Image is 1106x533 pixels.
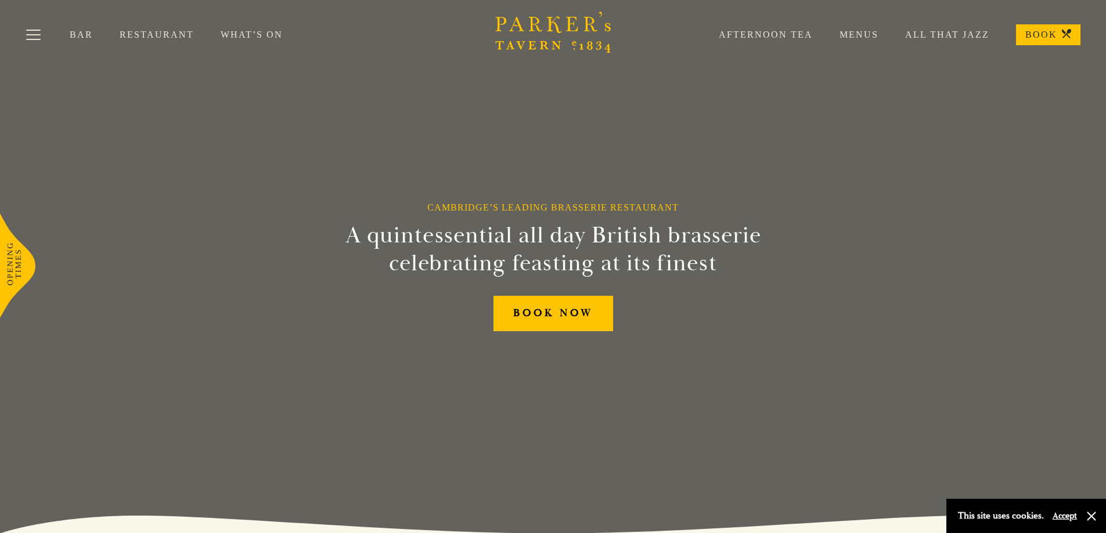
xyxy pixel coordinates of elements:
a: BOOK NOW [493,296,613,331]
button: Accept [1053,510,1077,521]
h1: Cambridge’s Leading Brasserie Restaurant [427,202,679,213]
button: Close and accept [1086,510,1097,522]
h2: A quintessential all day British brasserie celebrating feasting at its finest [289,222,818,277]
p: This site uses cookies. [958,507,1044,524]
